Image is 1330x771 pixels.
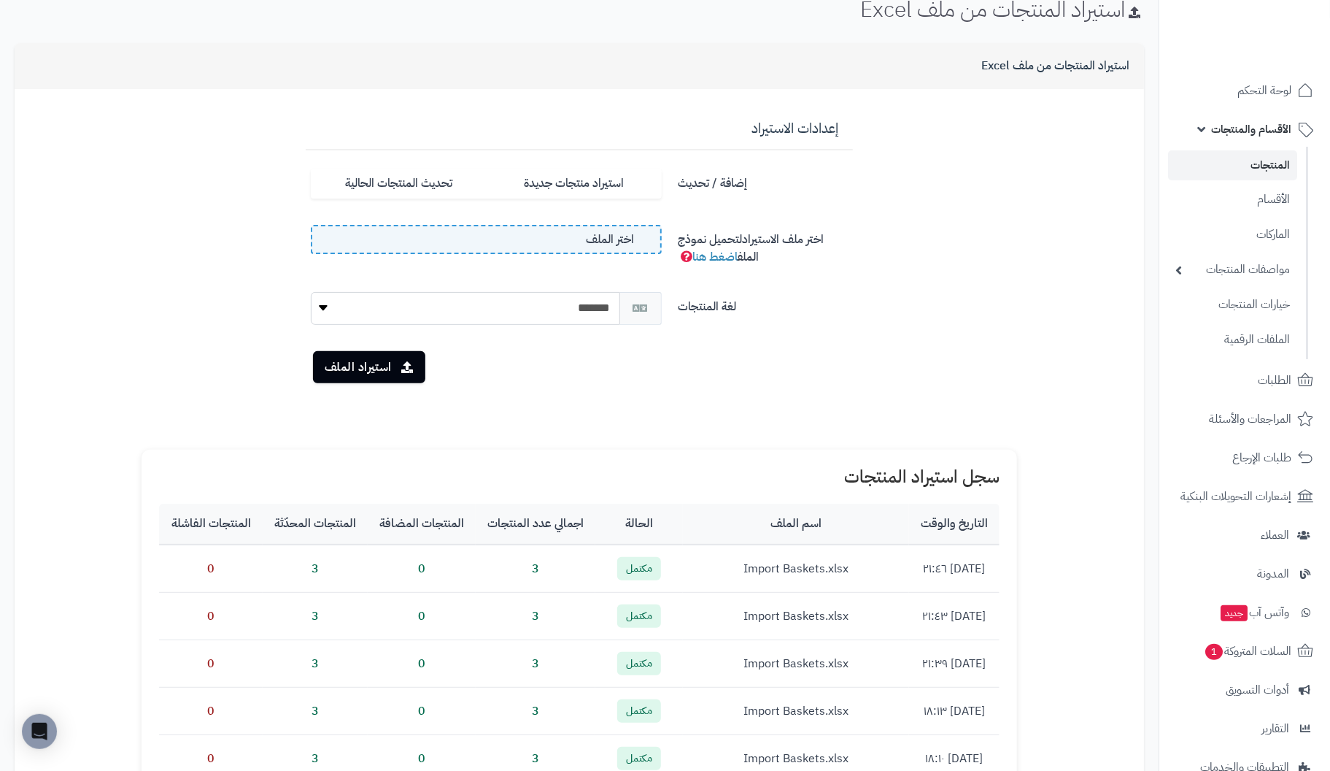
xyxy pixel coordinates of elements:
span: مكتمل [617,747,661,770]
td: 0 [368,545,476,592]
h1: سجل استيراد المنتجات [159,467,1000,486]
label: اختر ملف الاستيراد [673,225,859,266]
td: 3 [476,640,595,688]
td: [DATE] ١٨:١٣ [909,687,1000,734]
span: 1 [1205,643,1223,659]
th: المنتجات الفاشلة [160,504,263,545]
a: إشعارات التحويلات البنكية [1168,479,1321,514]
a: مواصفات المنتجات [1168,254,1297,285]
td: [DATE] ٢١:٤٣ [909,593,1000,640]
span: السلات المتروكة [1204,641,1291,661]
td: Import Baskets.xlsx [683,687,909,734]
td: 0 [368,687,476,734]
span: مكتمل [617,652,661,675]
td: 3 [476,687,595,734]
span: جديد [1221,605,1248,621]
span: الطلبات [1258,370,1291,391]
td: 0 [368,640,476,688]
th: الحالة [595,504,683,545]
label: لغة المنتجات [673,292,859,315]
td: 3 [476,545,595,592]
span: التقارير [1261,718,1289,739]
span: طلبات الإرجاع [1232,448,1291,468]
a: المنتجات [1168,150,1297,180]
th: التاريخ والوقت [909,504,1000,545]
td: [DATE] ٢١:٤٦ [909,545,1000,592]
span: اختر الملف [587,231,635,248]
a: اضغط هنا [693,248,738,266]
a: التقارير [1168,711,1321,746]
label: استيراد منتجات جديدة [486,169,661,199]
td: 3 [263,687,368,734]
a: لوحة التحكم [1168,73,1321,108]
td: 0 [160,545,263,592]
a: الأقسام [1168,184,1297,215]
h3: استيراد المنتجات من ملف Excel [981,60,1129,73]
a: المراجعات والأسئلة [1168,402,1321,437]
span: الأقسام والمنتجات [1211,119,1291,139]
a: العملاء [1168,518,1321,553]
td: 0 [160,640,263,688]
a: الملفات الرقمية [1168,324,1297,356]
th: المنتجات المضافة [368,504,476,545]
label: إضافة / تحديث [673,169,859,192]
a: طلبات الإرجاع [1168,440,1321,475]
td: Import Baskets.xlsx [683,545,909,592]
td: 3 [263,640,368,688]
img: logo-2.png [1231,11,1316,42]
span: العملاء [1261,525,1289,545]
td: 0 [368,593,476,640]
div: Open Intercom Messenger [22,714,57,749]
a: خيارات المنتجات [1168,289,1297,321]
span: إعدادات الاستيراد [751,118,838,138]
label: تحديث المنتجات الحالية [311,169,486,199]
span: إشعارات التحويلات البنكية [1180,486,1291,507]
span: مكتمل [617,557,661,580]
th: المنتجات المحدّثة [263,504,368,545]
td: Import Baskets.xlsx [683,640,909,688]
th: اجمالي عدد المنتجات [476,504,595,545]
a: المدونة [1168,556,1321,591]
td: 3 [263,545,368,592]
span: لوحة التحكم [1237,80,1291,101]
span: مكتمل [617,605,661,628]
td: 3 [263,593,368,640]
span: وآتس آب [1219,602,1289,623]
button: استيراد الملف [313,351,425,383]
span: المدونة [1257,564,1289,584]
span: المراجعات والأسئلة [1209,409,1291,429]
a: الطلبات [1168,363,1321,398]
a: السلات المتروكة1 [1168,634,1321,669]
span: مكتمل [617,699,661,723]
td: 0 [160,593,263,640]
a: الماركات [1168,219,1297,250]
a: وآتس آبجديد [1168,595,1321,630]
td: 0 [160,687,263,734]
td: [DATE] ٢١:٣٩ [909,640,1000,688]
span: لتحميل نموذج الملف [678,231,759,266]
td: Import Baskets.xlsx [683,593,909,640]
span: أدوات التسويق [1226,680,1289,700]
td: 3 [476,593,595,640]
th: اسم الملف [683,504,909,545]
a: أدوات التسويق [1168,672,1321,707]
